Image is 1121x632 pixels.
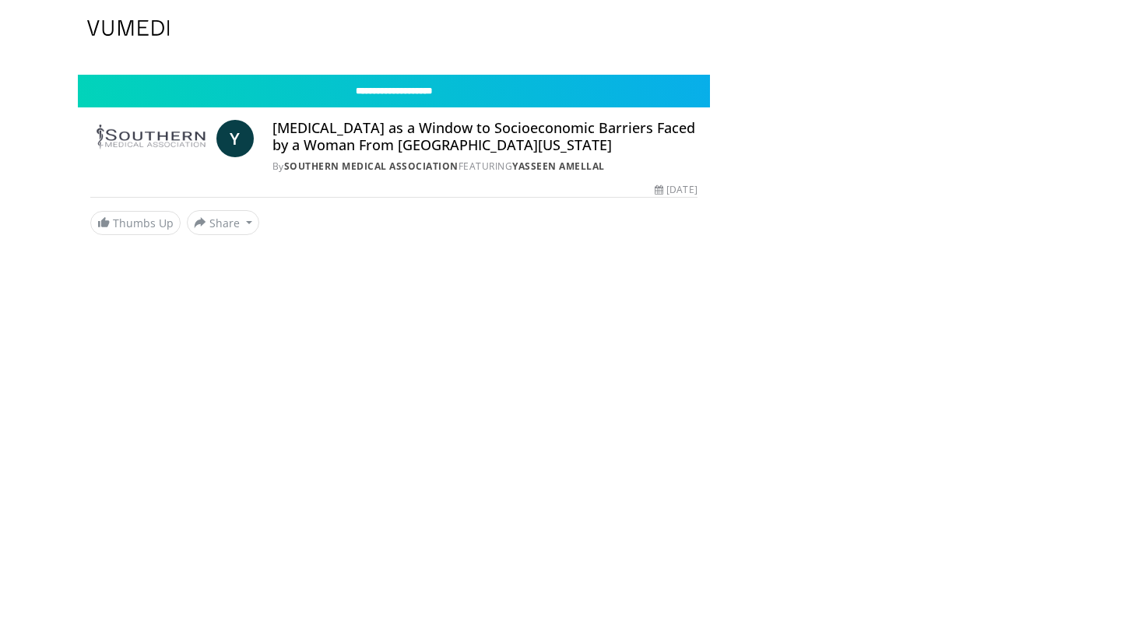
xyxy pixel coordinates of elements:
[90,211,181,235] a: Thumbs Up
[272,160,698,174] div: By FEATURING
[284,160,459,173] a: Southern Medical Association
[187,210,259,235] button: Share
[216,120,254,157] a: Y
[512,160,605,173] a: Yasseen Amellal
[272,120,698,153] h4: [MEDICAL_DATA] as a Window to Socioeconomic Barriers Faced by a Woman From [GEOGRAPHIC_DATA][US_S...
[655,183,697,197] div: [DATE]
[90,120,210,157] img: Southern Medical Association
[87,20,170,36] img: VuMedi Logo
